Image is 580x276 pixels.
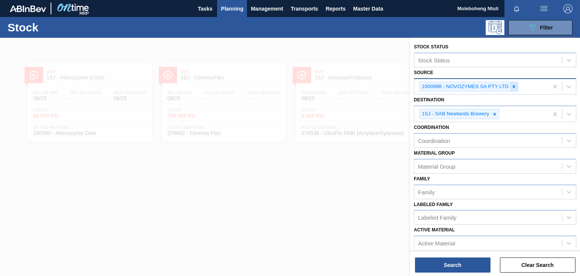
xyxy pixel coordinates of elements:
[508,20,572,35] button: Filter
[504,3,529,14] button: Notifications
[414,125,449,130] label: Coordination
[539,4,548,13] img: userActions
[418,163,455,169] div: Material Group
[414,202,453,207] label: Labeled Family
[414,70,433,75] label: Source
[291,4,318,13] span: Transports
[251,4,283,13] span: Management
[418,137,450,144] div: Coordination
[418,214,457,221] div: Labeled Family
[414,227,455,233] label: Active Material
[8,23,116,32] h1: Stock
[414,44,448,50] label: Stock Status
[563,4,572,13] img: Logout
[540,25,553,31] span: Filter
[420,82,510,91] div: 1000998 - NOVOZYMES SA PTY LTD
[325,4,346,13] span: Reports
[486,20,504,35] div: Programming: no user selected
[420,109,491,119] div: 1SJ - SAB Newlands Brewery
[418,189,435,195] div: Family
[353,4,383,13] span: Master Data
[197,4,213,13] span: Tasks
[414,97,444,102] label: Destination
[418,57,450,63] div: Stock Status
[414,176,430,181] label: Family
[221,4,243,13] span: Planning
[418,240,455,247] div: Active Material
[10,5,46,12] img: TNhmsLtSVTkK8tSr43FrP2fwEKptu5GPRR3wAAAABJRU5ErkJggg==
[414,150,455,156] label: Material Group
